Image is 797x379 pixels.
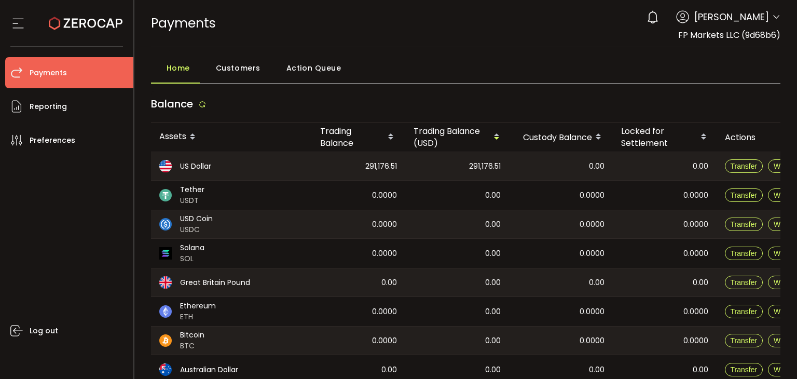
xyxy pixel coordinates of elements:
span: 0.0000 [580,248,604,260]
span: Reporting [30,99,67,114]
button: Transfer [725,247,763,260]
span: 0.00 [381,364,397,376]
span: Solana [180,242,204,253]
span: 0.0000 [372,248,397,260]
span: Transfer [731,162,758,170]
span: Home [167,58,190,78]
span: Payments [151,14,216,32]
span: 0.0000 [683,219,708,231]
span: Payments [30,65,67,80]
span: 0.00 [381,277,397,289]
span: ETH [180,312,216,322]
span: 0.0000 [683,248,708,260]
span: 0.0000 [683,189,708,201]
img: sol_portfolio.png [159,247,172,260]
span: USDC [180,224,213,235]
span: 0.00 [485,248,501,260]
button: Transfer [725,218,763,231]
span: 0.0000 [580,189,604,201]
span: 0.00 [589,160,604,172]
span: Transfer [731,191,758,199]
span: 0.0000 [372,189,397,201]
span: 0.00 [693,160,708,172]
span: Great Britain Pound [180,277,250,288]
div: Trading Balance [312,125,405,149]
img: usdt_portfolio.svg [159,189,172,201]
span: Australian Dollar [180,364,238,375]
span: 291,176.51 [469,160,501,172]
span: Ethereum [180,301,216,312]
img: eth_portfolio.svg [159,305,172,318]
img: usd_portfolio.svg [159,160,172,172]
span: Tether [180,184,204,195]
span: 0.0000 [580,219,604,231]
img: btc_portfolio.svg [159,334,172,347]
span: 0.00 [485,277,501,289]
div: Assets [151,128,312,146]
div: Custody Balance [509,128,613,146]
span: 0.0000 [372,219,397,231]
span: 0.00 [485,189,501,201]
button: Transfer [725,188,763,202]
span: FP Markets LLC (9d68b6) [678,29,780,41]
img: usdc_portfolio.svg [159,218,172,231]
div: Trading Balance (USD) [405,125,509,149]
span: 291,176.51 [365,160,397,172]
span: Balance [151,97,193,111]
img: gbp_portfolio.svg [159,276,172,289]
span: 0.0000 [372,335,397,347]
span: 0.0000 [580,306,604,318]
span: USD Coin [180,213,213,224]
span: 0.0000 [580,335,604,347]
span: USDT [180,195,204,206]
span: Transfer [731,249,758,258]
span: Customers [216,58,260,78]
span: 0.00 [485,219,501,231]
span: 0.00 [589,364,604,376]
img: aud_portfolio.svg [159,363,172,376]
span: BTC [180,341,204,351]
span: 0.00 [485,335,501,347]
span: Transfer [731,220,758,228]
span: Bitcoin [180,330,204,341]
span: [PERSON_NAME] [694,10,769,24]
span: 0.0000 [372,306,397,318]
span: Preferences [30,133,75,148]
span: Log out [30,323,58,339]
span: Action Queue [286,58,341,78]
span: 0.00 [589,277,604,289]
iframe: Chat Widget [677,267,797,379]
span: 0.00 [485,364,501,376]
div: Locked for Settlement [613,125,717,149]
span: 0.00 [485,306,501,318]
span: US Dollar [180,161,211,172]
button: Transfer [725,159,763,173]
span: SOL [180,253,204,264]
